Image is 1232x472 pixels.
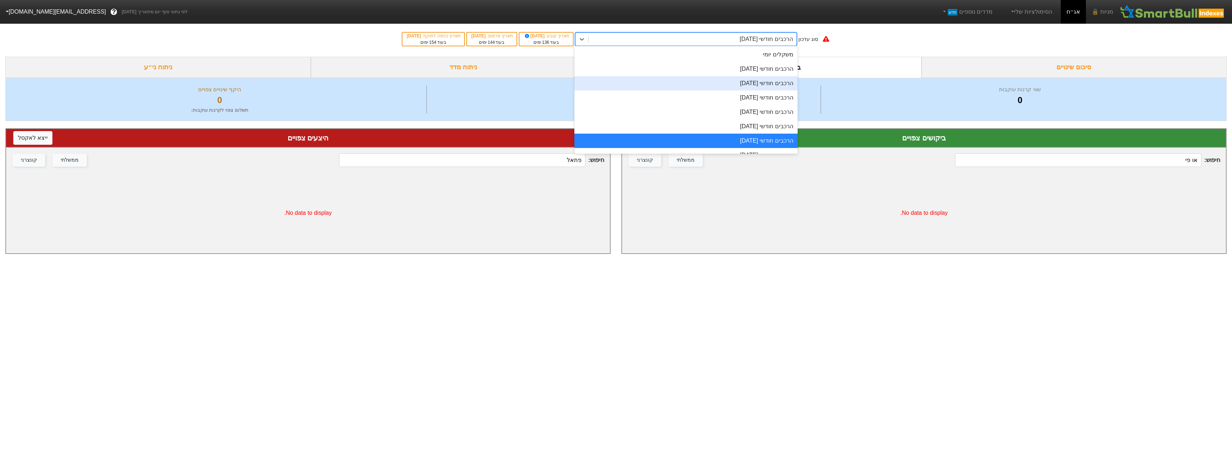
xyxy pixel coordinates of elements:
div: קונצרני [637,156,653,164]
span: [DATE] [407,33,422,38]
div: הרכבים חודשי [DATE] [574,134,798,148]
div: No data to display. [622,173,1226,253]
div: 0 [15,94,425,107]
span: [DATE] [524,33,546,38]
div: ניתוח ני״ע [5,57,311,78]
div: 0 [429,94,819,107]
button: קונצרני [629,154,661,167]
div: ניתוח מדד [311,57,616,78]
input: 0 רשומות... [955,153,1201,167]
div: בעוד ימים [471,39,513,46]
div: היצעים צפויים [13,133,603,143]
div: 0 [823,94,1217,107]
span: 144 [487,40,495,45]
span: חיפוש : [339,153,604,167]
span: חדש [948,9,957,15]
div: תשלום צפוי לקרנות עוקבות : [15,107,425,114]
span: חיפוש : [955,153,1220,167]
span: 136 [542,40,549,45]
input: 0 רשומות... [339,153,585,167]
button: ממשלתי [668,154,703,167]
div: סוג עדכון [798,36,818,43]
span: לפי נתוני סוף יום מתאריך [DATE] [122,8,187,15]
div: משקלים יומי [574,47,798,62]
div: בעוד ימים [523,39,569,46]
div: הרכבים חודשי [DATE] [574,62,798,76]
div: No data to display. [6,173,610,253]
div: היקף שינויים צפויים [15,85,425,94]
div: ביקושים צפויים [629,133,1219,143]
div: קונצרני [21,156,37,164]
span: ? [112,7,116,17]
img: SmartBull [1119,5,1226,19]
button: ממשלתי [52,154,87,167]
div: הרכבים חודשי [DATE] [574,105,798,119]
div: סיכום שינויים [921,57,1227,78]
div: הרכבים חודשי [DATE] [574,119,798,134]
div: הרכבים חודשי [DATE] [740,35,793,43]
div: הרכבים חודשי [DATE] [574,148,798,162]
div: ממשלתי [61,156,79,164]
div: תאריך פרסום : [471,33,513,39]
div: בעוד ימים [406,39,461,46]
a: הסימולציות שלי [1007,5,1055,19]
div: ממשלתי [677,156,695,164]
div: תאריך כניסה לתוקף : [406,33,461,39]
div: תאריך קובע : [523,33,569,39]
button: ייצא לאקסל [13,131,52,145]
div: שווי קרנות עוקבות [823,85,1217,94]
div: הרכבים חודשי [DATE] [574,76,798,91]
div: מספר ניירות ערך [429,85,819,94]
span: [DATE] [471,33,487,38]
button: קונצרני [13,154,45,167]
div: הרכבים חודשי [DATE] [574,91,798,105]
a: מדדים נוספיםחדש [938,5,995,19]
span: 154 [429,40,436,45]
